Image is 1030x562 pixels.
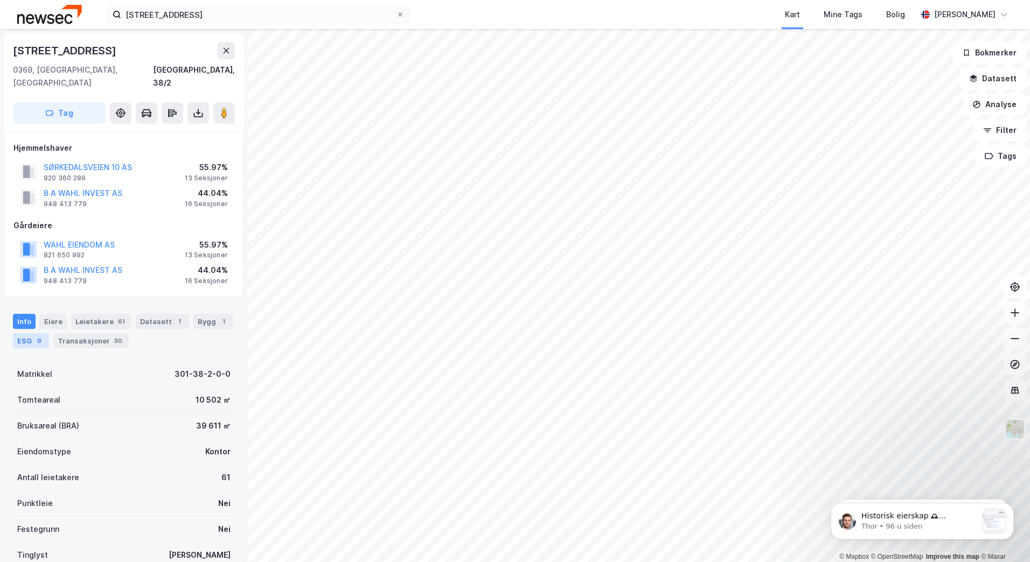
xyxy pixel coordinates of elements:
[44,251,85,259] div: 821 650 992
[926,553,979,560] a: Improve this map
[153,64,235,89] div: [GEOGRAPHIC_DATA], 38/2
[44,200,87,208] div: 948 413 779
[17,419,79,432] div: Bruksareal (BRA)
[196,394,231,406] div: 10 502 ㎡
[193,314,233,329] div: Bygg
[218,523,231,536] div: Nei
[71,314,131,329] div: Leietakere
[886,8,905,21] div: Bolig
[17,471,79,484] div: Antall leietakere
[17,368,52,381] div: Matrikkel
[185,251,228,259] div: 13 Seksjoner
[116,316,127,327] div: 61
[13,142,234,154] div: Hjemmelshaver
[960,68,1026,89] button: Datasett
[17,5,82,24] img: newsec-logo.f6e21ccffca1b3a03d2d.png
[13,64,153,89] div: 0369, [GEOGRAPHIC_DATA], [GEOGRAPHIC_DATA]
[815,481,1030,557] iframe: Intercom notifications melding
[1005,419,1025,439] img: Z
[13,42,119,59] div: [STREET_ADDRESS]
[871,553,923,560] a: OpenStreetMap
[185,238,228,251] div: 55.97%
[112,335,124,346] div: 30
[218,316,229,327] div: 1
[185,277,228,285] div: 16 Seksjoner
[196,419,231,432] div: 39 611 ㎡
[53,333,129,348] div: Transaksjoner
[839,553,869,560] a: Mapbox
[17,523,59,536] div: Festegrunn
[974,120,1026,141] button: Filter
[185,174,228,182] div: 13 Seksjoner
[953,42,1026,64] button: Bokmerker
[976,145,1026,167] button: Tags
[175,368,231,381] div: 301-38-2-0-0
[17,394,60,406] div: Tomteareal
[136,314,189,329] div: Datasett
[34,335,45,346] div: 9
[174,316,185,327] div: 1
[205,445,231,458] div: Kontor
[40,314,67,329] div: Eiere
[963,94,1026,115] button: Analyse
[17,497,53,510] div: Punktleie
[13,219,234,232] div: Gårdeiere
[169,549,231,561] div: [PERSON_NAME]
[13,314,36,329] div: Info
[785,8,800,21] div: Kart
[934,8,996,21] div: [PERSON_NAME]
[221,471,231,484] div: 61
[185,161,228,174] div: 55.97%
[121,6,396,23] input: Søk på adresse, matrikkel, gårdeiere, leietakere eller personer
[218,497,231,510] div: Nei
[13,102,106,124] button: Tag
[17,549,48,561] div: Tinglyst
[824,8,862,21] div: Mine Tags
[44,277,87,285] div: 948 413 779
[13,333,49,348] div: ESG
[185,187,228,200] div: 44.04%
[44,174,86,182] div: 920 360 289
[185,200,228,208] div: 16 Seksjoner
[185,264,228,277] div: 44.04%
[17,445,71,458] div: Eiendomstype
